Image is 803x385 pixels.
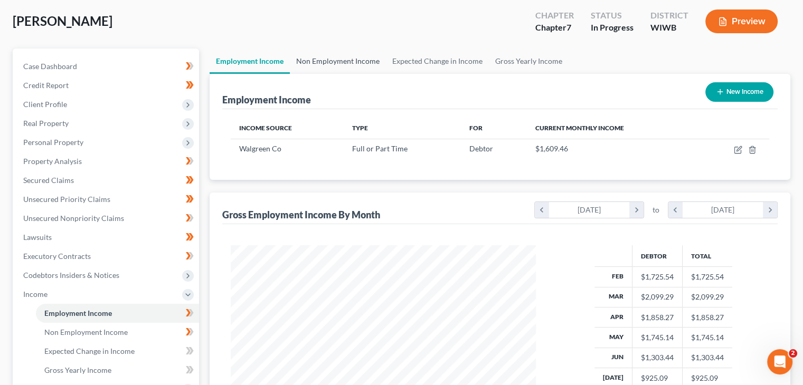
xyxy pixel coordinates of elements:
[641,272,674,282] div: $1,725.54
[641,292,674,302] div: $2,099.29
[23,252,91,261] span: Executory Contracts
[23,157,82,166] span: Property Analysis
[386,49,489,74] a: Expected Change in Income
[535,124,624,132] span: Current Monthly Income
[44,328,128,336] span: Non Employment Income
[36,342,199,361] a: Expected Change in Income
[789,349,797,358] span: 2
[763,202,777,218] i: chevron_right
[682,267,732,287] td: $1,725.54
[222,208,380,221] div: Gross Employment Income By Month
[352,144,408,153] span: Full or Part Time
[23,62,77,71] span: Case Dashboard
[682,328,732,348] td: $1,745.14
[44,365,111,374] span: Gross Yearly Income
[44,309,112,317] span: Employment Income
[653,205,659,215] span: to
[36,304,199,323] a: Employment Income
[535,202,549,218] i: chevron_left
[705,9,778,33] button: Preview
[641,312,674,323] div: $1,858.27
[549,202,630,218] div: [DATE]
[36,323,199,342] a: Non Employment Income
[239,144,281,153] span: Walgreen Co
[469,124,483,132] span: For
[650,22,688,34] div: WIWB
[23,195,110,204] span: Unsecured Priority Claims
[44,346,135,355] span: Expected Change in Income
[23,81,69,90] span: Credit Report
[15,171,199,190] a: Secured Claims
[23,290,48,299] span: Income
[36,361,199,380] a: Gross Yearly Income
[641,373,674,383] div: $925.09
[594,267,632,287] th: Feb
[23,119,69,128] span: Real Property
[290,49,386,74] a: Non Employment Income
[15,209,199,228] a: Unsecured Nonpriority Claims
[222,93,311,106] div: Employment Income
[767,349,792,374] iframe: Intercom live chat
[15,57,199,76] a: Case Dashboard
[682,287,732,307] td: $2,099.29
[682,307,732,327] td: $1,858.27
[352,124,368,132] span: Type
[15,247,199,266] a: Executory Contracts
[641,352,674,363] div: $1,303.44
[566,22,571,32] span: 7
[469,144,493,153] span: Debtor
[535,22,574,34] div: Chapter
[489,49,569,74] a: Gross Yearly Income
[23,233,52,242] span: Lawsuits
[15,76,199,95] a: Credit Report
[682,245,732,266] th: Total
[23,271,119,280] span: Codebtors Insiders & Notices
[705,82,773,102] button: New Income
[594,348,632,368] th: Jun
[23,138,83,147] span: Personal Property
[535,144,568,153] span: $1,609.46
[23,176,74,185] span: Secured Claims
[535,9,574,22] div: Chapter
[239,124,292,132] span: Income Source
[15,152,199,171] a: Property Analysis
[650,9,688,22] div: District
[15,228,199,247] a: Lawsuits
[210,49,290,74] a: Employment Income
[668,202,683,218] i: chevron_left
[15,190,199,209] a: Unsecured Priority Claims
[629,202,644,218] i: chevron_right
[23,100,67,109] span: Client Profile
[594,287,632,307] th: Mar
[591,9,634,22] div: Status
[632,245,682,266] th: Debtor
[594,307,632,327] th: Apr
[682,348,732,368] td: $1,303.44
[594,328,632,348] th: May
[23,214,124,223] span: Unsecured Nonpriority Claims
[591,22,634,34] div: In Progress
[13,13,112,28] span: [PERSON_NAME]
[683,202,763,218] div: [DATE]
[641,332,674,343] div: $1,745.14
